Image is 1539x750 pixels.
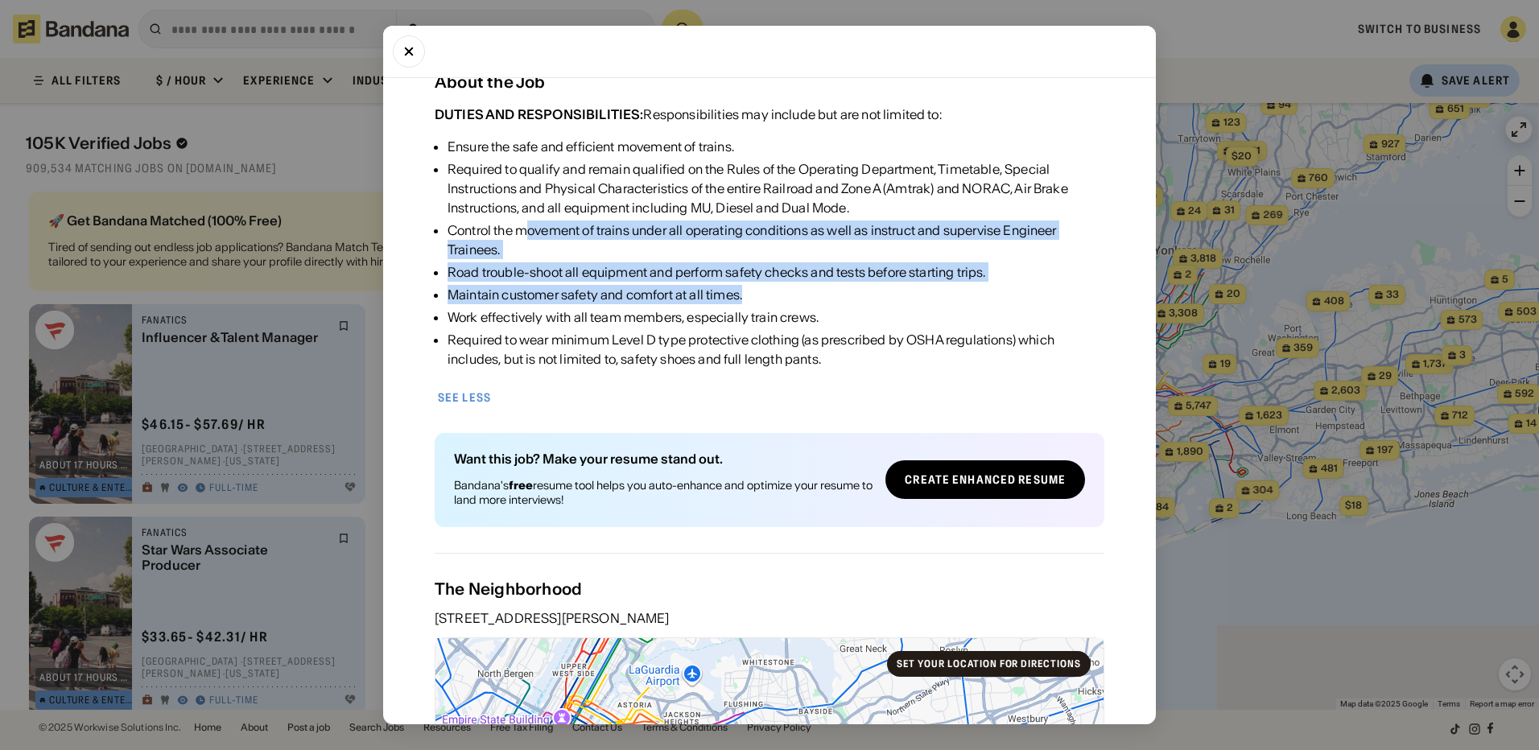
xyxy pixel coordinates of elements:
div: See less [438,392,491,403]
div: The Neighborhood [435,579,1104,599]
div: Control the movement of trains under all operating conditions as well as instruct and supervise E... [448,220,1104,259]
div: Road trouble-shoot all equipment and perform safety checks and tests before starting trips. [448,262,1104,282]
div: About the Job [435,72,1104,92]
div: Required to qualify and remain qualified on the Rules of the Operating Department, Timetable, Spe... [448,159,1104,217]
div: Responsibilities may include but are not limited to: [435,105,942,124]
div: Work effectively with all team members, especially train crews. [448,307,1104,327]
div: DUTIES AND RESPONSIBILITIES: [435,106,643,122]
div: Set your location for directions [897,659,1081,669]
div: Required to wear minimum Level D type protective clothing (as prescribed by OSHA regulations) whi... [448,330,1104,369]
div: Maintain customer safety and comfort at all times. [448,285,1104,304]
div: Ensure the safe and efficient movement of trains. [448,137,1104,156]
div: Bandana's resume tool helps you auto-enhance and optimize your resume to land more interviews! [454,478,873,507]
b: free [509,478,533,492]
div: Create Enhanced Resume [905,474,1066,485]
div: Want this job? Make your resume stand out. [454,452,873,465]
a: Set your location for directions [887,651,1091,677]
div: [STREET_ADDRESS][PERSON_NAME] [435,612,1104,624]
button: Close [393,35,425,68]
